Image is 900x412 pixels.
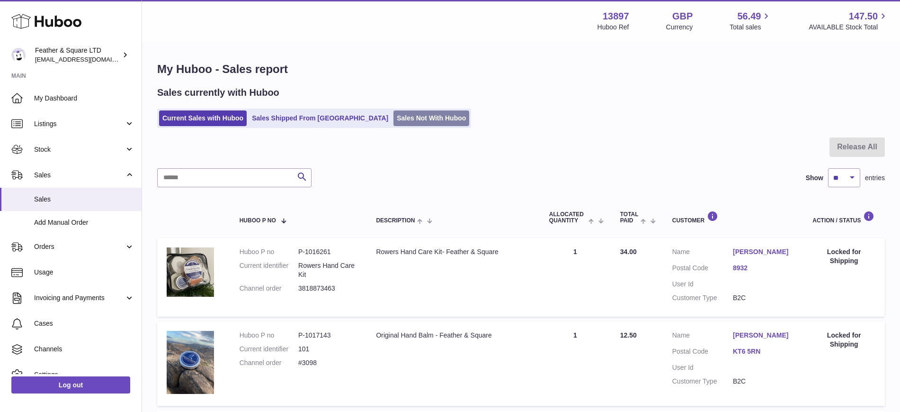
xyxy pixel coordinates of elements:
span: Description [376,218,415,224]
span: Cases [34,319,134,328]
img: feathernsquare@gmail.com [11,48,26,62]
span: Listings [34,119,125,128]
a: KT6 5RN [733,347,793,356]
a: Sales Shipped From [GEOGRAPHIC_DATA] [249,110,392,126]
a: Sales Not With Huboo [393,110,469,126]
a: [PERSON_NAME] [733,247,793,256]
dt: Channel order [240,358,298,367]
span: 12.50 [620,331,637,339]
span: Orders [34,242,125,251]
span: AVAILABLE Stock Total [809,23,889,32]
span: Add Manual Order [34,218,134,227]
span: [EMAIL_ADDRESS][DOMAIN_NAME] [35,55,139,63]
div: Action / Status [812,211,875,224]
label: Show [806,174,823,183]
span: entries [865,174,885,183]
dt: Customer Type [672,377,733,386]
dt: Customer Type [672,293,733,302]
div: Original Hand Balm - Feather & Square [376,331,530,340]
a: 147.50 AVAILABLE Stock Total [809,10,889,32]
div: Huboo Ref [597,23,629,32]
div: Currency [666,23,693,32]
dt: Huboo P no [240,247,298,256]
span: Huboo P no [240,218,276,224]
span: 34.00 [620,248,637,256]
dd: P-1017143 [298,331,357,340]
dt: Postal Code [672,347,733,358]
div: Locked for Shipping [812,331,875,349]
div: Locked for Shipping [812,247,875,266]
dd: B2C [733,377,793,386]
span: Total paid [620,211,639,224]
a: Current Sales with Huboo [159,110,247,126]
dd: Rowers Hand Care Kit [298,261,357,279]
strong: GBP [672,10,693,23]
h1: My Huboo - Sales report [157,62,885,77]
strong: 13897 [603,10,629,23]
h2: Sales currently with Huboo [157,86,279,99]
img: il_fullxfull.5603997955_dj5x.jpg [167,247,214,297]
div: Feather & Square LTD [35,46,120,64]
dt: Current identifier [240,345,298,354]
dt: Current identifier [240,261,298,279]
dt: User Id [672,363,733,372]
dt: Name [672,331,733,342]
dt: Channel order [240,284,298,293]
span: 56.49 [737,10,761,23]
dt: User Id [672,280,733,289]
dt: Postal Code [672,264,733,275]
dd: 3818873463 [298,284,357,293]
span: My Dashboard [34,94,134,103]
a: [PERSON_NAME] [733,331,793,340]
dd: 101 [298,345,357,354]
dd: P-1016261 [298,247,357,256]
span: ALLOCATED Quantity [549,211,587,224]
td: 1 [540,238,611,317]
span: 147.50 [849,10,878,23]
span: Stock [34,145,125,154]
span: Channels [34,345,134,354]
span: Invoicing and Payments [34,293,125,302]
dt: Huboo P no [240,331,298,340]
a: Log out [11,376,130,394]
img: il_fullxfull.5545322717_sv0z.jpg [167,331,214,394]
dd: #3098 [298,358,357,367]
div: Rowers Hand Care Kit- Feather & Square [376,247,530,256]
span: Total sales [730,23,772,32]
div: Customer [672,211,793,224]
span: Usage [34,268,134,277]
a: 56.49 Total sales [730,10,772,32]
span: Settings [34,370,134,379]
a: 8932 [733,264,793,273]
td: 1 [540,321,611,406]
span: Sales [34,171,125,180]
dd: B2C [733,293,793,302]
dt: Name [672,247,733,259]
span: Sales [34,195,134,204]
